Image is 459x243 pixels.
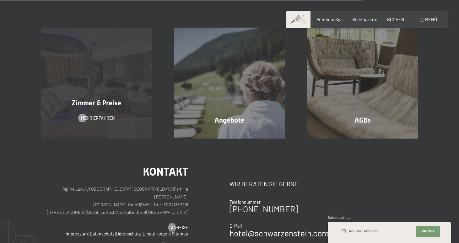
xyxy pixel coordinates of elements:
[30,28,163,138] a: Buchung Zimmer & Preise Mehr erfahren
[328,215,351,219] span: Schnellanfrage
[173,186,174,192] span: |
[172,231,188,236] a: Sitemap
[214,116,245,124] span: Angebote
[229,199,261,205] span: Telefonnummer
[116,231,170,236] a: Datenschutz-Einstellungen
[146,209,147,215] span: |
[66,231,88,236] a: Impressum
[171,225,188,231] span: Anreise
[425,17,437,22] span: Menü
[296,28,429,138] a: Buchung AGBs
[229,223,242,229] span: E-Mail
[90,231,114,236] a: Datenschutz
[421,229,435,234] span: Weiter
[354,116,371,124] span: AGBs
[229,204,298,214] a: [PHONE_NUMBER]
[115,231,116,236] span: |
[81,115,115,121] span: Mehr erfahren
[387,17,404,22] a: BUCHEN
[229,180,298,188] span: Wir beraten Sie gerne
[163,28,296,138] a: Buchung Angebote
[416,226,440,237] button: Weiter
[229,228,329,238] a: hotel@schwarzenstein.com
[316,17,343,22] a: Premium Spa
[352,17,377,22] a: Bildergalerie
[130,209,131,215] span: |
[72,99,121,107] span: Zimmer & Preise
[87,209,88,215] span: |
[41,185,188,216] p: Alpine Luxury [GEOGRAPHIC_DATA] [GEOGRAPHIC_DATA] Familie [PERSON_NAME] [PERSON_NAME] GmbH MwSt.-...
[168,225,188,231] a: Anreise
[140,202,141,207] span: |
[143,165,188,178] span: Kontakt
